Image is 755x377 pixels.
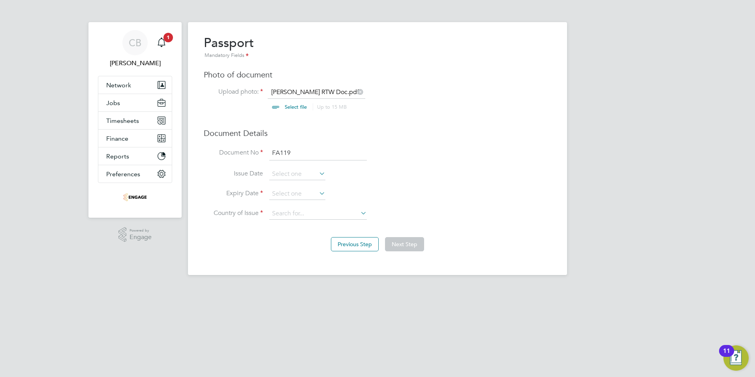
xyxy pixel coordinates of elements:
input: Select one [269,188,325,200]
h3: Document Details [204,128,551,138]
nav: Main navigation [88,22,182,218]
span: Powered by [130,227,152,234]
button: Network [98,76,172,94]
a: 1 [154,30,169,55]
span: Network [106,81,131,89]
span: Engage [130,234,152,241]
span: Jobs [106,99,120,107]
label: Upload photo: [204,88,263,96]
span: Reports [106,153,129,160]
h2: Passport [204,35,254,60]
input: Select one [269,168,325,180]
img: recruit2you-logo-retina.png [123,191,147,204]
label: Country of Issue [204,209,263,217]
button: Jobs [98,94,172,111]
div: Mandatory Fields [204,51,254,60]
a: Go to home page [98,191,172,204]
button: Next Step [385,237,424,251]
button: Open Resource Center, 11 new notifications [723,345,749,371]
button: Reports [98,147,172,165]
a: Powered byEngage [118,227,152,242]
a: CB[PERSON_NAME] [98,30,172,68]
button: Preferences [98,165,172,183]
h3: Photo of document [204,70,551,80]
span: Finance [106,135,128,142]
span: CB [129,38,141,48]
button: Previous Step [331,237,379,251]
button: Timesheets [98,112,172,129]
span: Courtney Bower [98,58,172,68]
span: Preferences [106,170,140,178]
button: Finance [98,130,172,147]
span: Timesheets [106,117,139,124]
div: 11 [723,351,730,361]
input: Search for... [269,208,367,220]
label: Issue Date [204,170,263,178]
label: Document No [204,149,263,157]
label: Expiry Date [204,189,263,198]
span: 1 [163,33,173,42]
